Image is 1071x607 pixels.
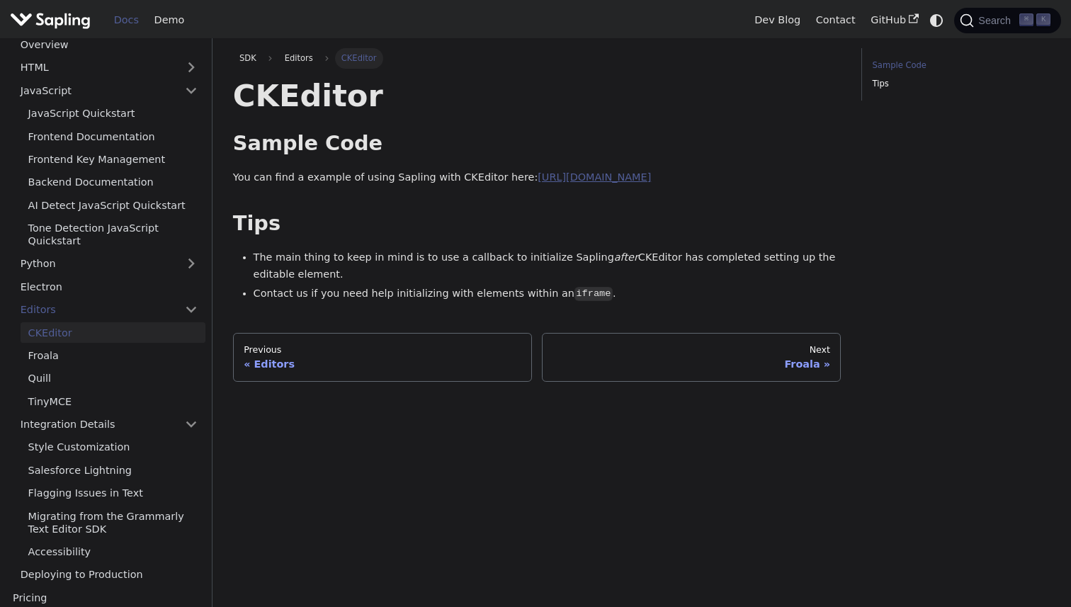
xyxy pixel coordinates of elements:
a: Quill [21,368,205,389]
a: Overview [13,35,205,55]
a: SDK [233,48,263,68]
a: Tone Detection JavaScript Quickstart [21,218,205,251]
li: The main thing to keep in mind is to use a callback to initialize Sapling CKEditor has completed ... [254,249,841,283]
kbd: K [1036,13,1050,26]
div: Froala [553,358,830,370]
div: Previous [244,344,521,356]
a: TinyMCE [21,391,205,412]
a: Python [13,254,205,274]
a: Style Customization [21,437,205,458]
a: Frontend Key Management [21,149,205,170]
a: Contact [808,9,863,31]
a: CKEditor [21,322,205,343]
a: Salesforce Lightning [21,460,205,480]
button: Collapse sidebar category 'Editors' [177,300,205,320]
div: Editors [244,358,521,370]
span: SDK [239,53,256,63]
a: Accessibility [21,542,205,562]
a: Backend Documentation [21,172,205,193]
a: HTML [13,57,205,78]
code: iframe [574,287,613,301]
h1: CKEditor [233,76,841,115]
a: JavaScript Quickstart [21,103,205,124]
a: NextFroala [542,333,841,381]
a: Electron [13,276,205,297]
a: Editors [278,48,320,68]
a: JavaScript [13,80,205,101]
p: You can find a example of using Sapling with CKEditor here: [233,169,841,186]
a: [URL][DOMAIN_NAME] [538,171,651,183]
a: Frontend Documentation [21,126,205,147]
a: Migrating from the Grammarly Text Editor SDK [21,506,205,539]
a: Dev Blog [747,9,807,31]
h2: Tips [233,211,841,237]
a: PreviousEditors [233,333,532,381]
a: Sapling.ai [10,10,96,30]
button: Switch between dark and light mode (currently system mode) [926,10,947,30]
span: CKEditor [335,48,383,68]
li: Contact us if you need help initializing with elements within an . [254,285,841,302]
nav: Breadcrumbs [233,48,841,68]
a: Flagging Issues in Text [21,483,205,504]
a: Integration Details [13,414,205,435]
a: Tips [873,77,1045,91]
a: AI Detect JavaScript Quickstart [21,195,205,215]
a: GitHub [863,9,926,31]
a: Docs [106,9,147,31]
span: Search [974,15,1019,26]
a: Froala [21,346,205,366]
span: Editors [285,53,313,63]
div: Next [553,344,830,356]
a: Editors [13,300,177,320]
a: Demo [147,9,192,31]
h2: Sample Code [233,131,841,157]
kbd: ⌘ [1019,13,1033,26]
a: Sample Code [873,59,1045,72]
nav: Docs pages [233,333,841,381]
button: Search (Command+K) [954,8,1060,33]
a: Deploying to Production [13,565,205,585]
img: Sapling.ai [10,10,91,30]
em: after [614,251,638,263]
